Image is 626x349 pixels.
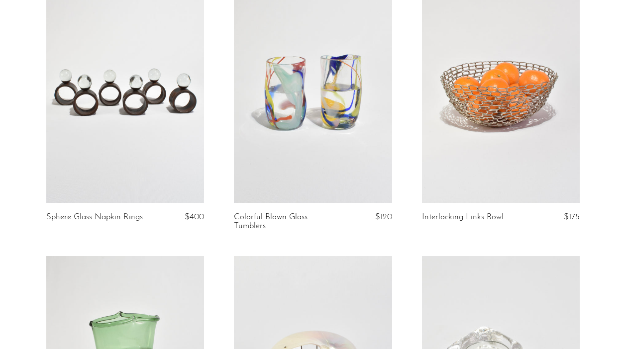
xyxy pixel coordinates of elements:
[422,213,504,222] a: Interlocking Links Bowl
[46,213,143,222] a: Sphere Glass Napkin Rings
[234,213,338,231] a: Colorful Blown Glass Tumblers
[375,213,392,221] span: $120
[185,213,204,221] span: $400
[564,213,580,221] span: $175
